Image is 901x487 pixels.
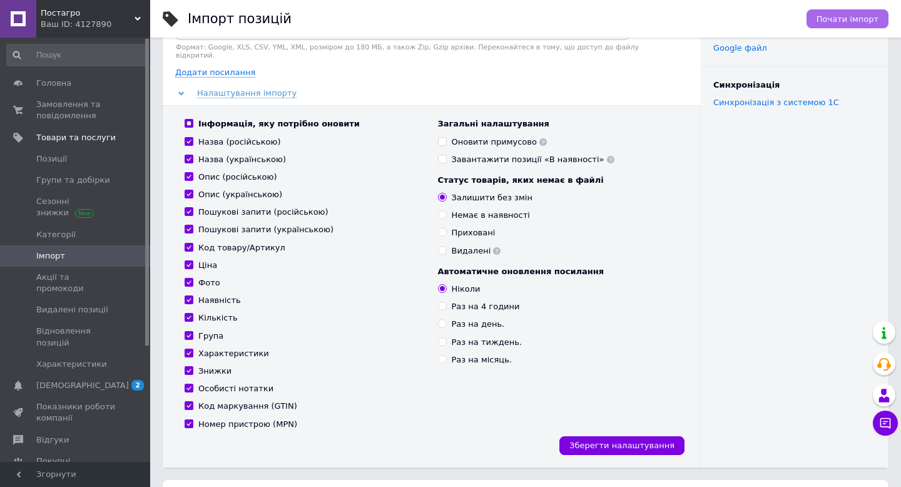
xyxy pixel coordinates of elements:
div: Видалені [452,245,501,257]
div: Назва (українською) [198,154,286,165]
div: Назва (російською) [198,136,281,148]
span: Відновлення позицій [36,326,116,348]
div: Приховані [452,227,496,238]
span: Видалені позиції [36,304,108,315]
span: [DEMOGRAPHIC_DATA] [36,380,129,391]
div: Опис (українською) [198,189,282,200]
div: Ціна [198,260,217,271]
div: Код маркування (GTIN) [198,401,297,412]
div: Код товару/Артикул [198,242,285,254]
div: Пошукові запити (російською) [198,207,328,218]
h1: Імпорт позицій [188,11,292,26]
span: Характеристики [36,359,107,370]
div: Залишити без змін [452,192,532,203]
div: Знижки [198,366,232,377]
div: Оновити примусово [452,136,547,148]
span: Налаштування імпорту [197,88,297,98]
span: Групи та добірки [36,175,110,186]
div: Фото [198,277,220,289]
span: Товари та послуги [36,132,116,143]
div: Раз на тиждень. [452,337,522,348]
div: Немає в наявності [452,210,530,221]
span: Показники роботи компанії [36,401,116,424]
div: Загальні налаштування [438,118,679,130]
button: Чат з покупцем [873,411,898,436]
div: Інформація, яку потрібно оновити [198,118,360,130]
span: 2 [131,380,144,391]
div: Особисті нотатки [198,383,273,394]
span: Імпорт [36,250,65,262]
div: Група [198,331,223,342]
a: Google файл [713,43,767,53]
a: Синхронізація з системою 1С [713,98,839,107]
div: Номер пристрою (MPN) [198,419,297,430]
span: Замовлення та повідомлення [36,99,116,121]
span: Категорії [36,229,76,240]
span: Зберегти налаштування [569,441,674,450]
div: Завантажити позиції «В наявності» [452,154,614,165]
div: Автоматичне оновлення посилання [438,266,679,277]
div: Раз на місяць. [452,354,512,366]
span: Сезонні знижки [36,196,116,218]
span: Почати імпорт [817,14,878,24]
span: Відгуки [36,434,69,446]
span: Постагро [41,8,135,19]
div: Синхронізація [713,79,876,91]
input: Пошук [6,44,148,66]
div: Пошукові запити (українською) [198,224,333,235]
span: Покупці [36,456,70,467]
div: Статус товарів, яких немає в файлі [438,175,679,186]
div: Формат: Google, XLS, CSV, YML, XML, розміром до 180 МБ, а також Zip, Gzip архіви. Переконайтеся в... [175,43,648,59]
span: Позиції [36,153,67,165]
div: Характеристики [198,348,269,359]
div: Опис (російською) [198,172,277,183]
span: Акції та промокоди [36,272,116,294]
span: Головна [36,78,71,89]
div: Кількість [198,312,238,324]
div: Раз на день. [452,319,505,330]
button: Почати імпорт [807,9,888,28]
div: Наявність [198,295,241,306]
button: Зберегти налаштування [559,436,685,455]
span: Додати посилання [175,68,255,78]
div: Раз на 4 години [452,301,520,312]
div: Ваш ID: 4127890 [41,19,150,30]
div: Ніколи [452,284,481,295]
